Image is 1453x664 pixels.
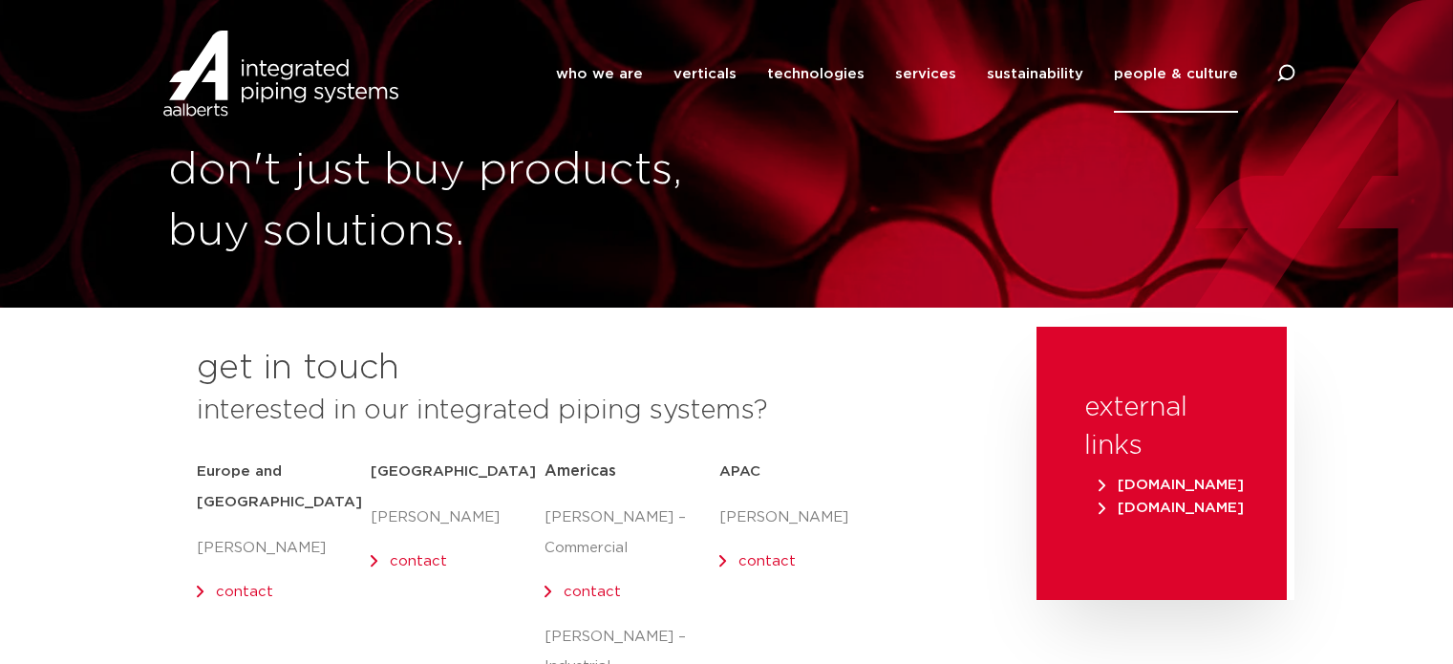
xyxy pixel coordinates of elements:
strong: Europe and [GEOGRAPHIC_DATA] [197,464,362,509]
a: contact [216,585,273,599]
a: verticals [673,35,737,113]
h2: get in touch [197,346,399,392]
p: [PERSON_NAME] [371,503,545,533]
a: who we are [556,35,643,113]
a: services [895,35,956,113]
span: Americas [545,463,616,479]
a: [DOMAIN_NAME] [1094,501,1249,515]
a: people & culture [1114,35,1238,113]
span: [DOMAIN_NAME] [1099,478,1244,492]
span: [DOMAIN_NAME] [1099,501,1244,515]
a: contact [564,585,621,599]
a: technologies [767,35,865,113]
h3: external links [1084,389,1239,465]
h5: [GEOGRAPHIC_DATA] [371,457,545,487]
nav: Menu [556,35,1238,113]
a: contact [738,554,796,568]
p: [PERSON_NAME] – Commercial [545,503,718,564]
h1: don't just buy products, buy solutions. [168,140,717,263]
p: [PERSON_NAME] [719,503,893,533]
h5: APAC [719,457,893,487]
a: [DOMAIN_NAME] [1094,478,1249,492]
h3: interested in our integrated piping systems? [197,392,989,430]
a: sustainability [987,35,1083,113]
p: [PERSON_NAME] [197,533,371,564]
a: contact [390,554,447,568]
